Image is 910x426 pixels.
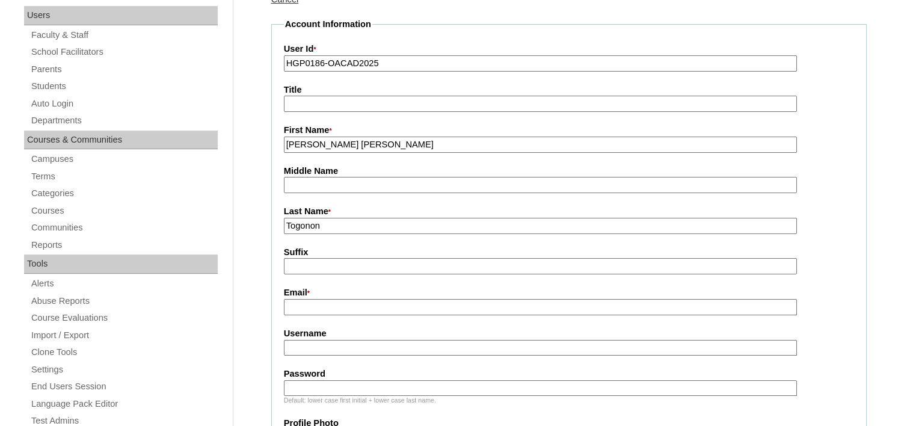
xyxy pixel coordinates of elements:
[30,310,218,326] a: Course Evaluations
[30,79,218,94] a: Students
[30,203,218,218] a: Courses
[284,368,854,380] label: Password
[30,62,218,77] a: Parents
[30,362,218,377] a: Settings
[284,124,854,137] label: First Name
[30,169,218,184] a: Terms
[30,96,218,111] a: Auto Login
[284,286,854,300] label: Email
[284,43,854,56] label: User Id
[284,327,854,340] label: Username
[284,396,854,405] div: Default: lower case first initial + lower case last name.
[24,131,218,150] div: Courses & Communities
[30,276,218,291] a: Alerts
[30,294,218,309] a: Abuse Reports
[30,186,218,201] a: Categories
[30,152,218,167] a: Campuses
[30,45,218,60] a: School Facilitators
[30,328,218,343] a: Import / Export
[24,255,218,274] div: Tools
[284,18,372,31] legend: Account Information
[24,6,218,25] div: Users
[30,238,218,253] a: Reports
[284,165,854,177] label: Middle Name
[284,246,854,259] label: Suffix
[30,28,218,43] a: Faculty & Staff
[30,379,218,394] a: End Users Session
[30,220,218,235] a: Communities
[30,397,218,412] a: Language Pack Editor
[284,84,854,96] label: Title
[284,205,854,218] label: Last Name
[30,345,218,360] a: Clone Tools
[30,113,218,128] a: Departments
